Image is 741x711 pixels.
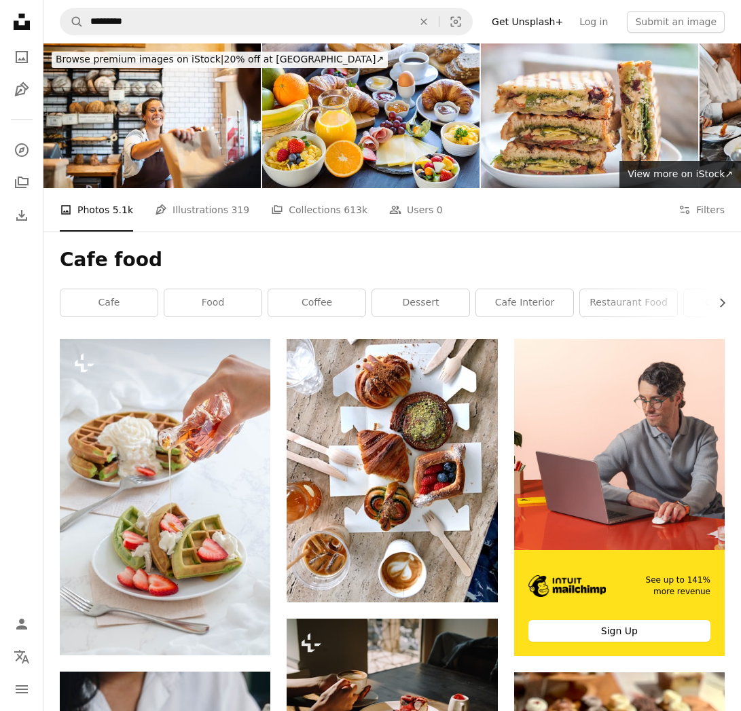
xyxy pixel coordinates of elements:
a: Collections 613k [271,188,367,232]
img: a person pouring syrup on a plate of waffles [60,339,270,655]
span: View more on iStock ↗ [628,168,733,179]
span: 613k [344,202,367,217]
a: Get Unsplash+ [484,11,571,33]
a: Users 0 [389,188,443,232]
a: food [164,289,261,316]
h1: Cafe food [60,248,725,272]
a: View more on iStock↗ [619,161,741,188]
button: Visual search [439,9,472,35]
span: 0 [437,202,443,217]
span: 319 [232,202,250,217]
button: Language [8,643,35,670]
span: 20% off at [GEOGRAPHIC_DATA] ↗ [56,54,384,65]
button: Submit an image [627,11,725,33]
a: cafe interior [476,289,573,316]
span: See up to 141% more revenue [626,575,710,598]
a: Illustrations [8,76,35,103]
a: Log in [571,11,616,33]
a: a piece of cheesecake on a plate with a cup of coffee [287,682,497,695]
a: Browse premium images on iStock|20% off at [GEOGRAPHIC_DATA]↗ [43,43,396,76]
a: Illustrations 319 [155,188,249,232]
a: restaurant food [580,289,677,316]
button: Filters [679,188,725,232]
button: Menu [8,676,35,703]
a: Collections [8,169,35,196]
img: file-1722962848292-892f2e7827caimage [514,339,725,549]
form: Find visuals sitewide [60,8,473,35]
img: Stacked Vegetarian Sandwiches of Arugula, Artichoke, Sun Dried Tomato, Pesto [481,43,698,188]
img: file-1690386555781-336d1949dad1image [528,575,607,597]
img: Bakery owner giving food package to customer [43,43,261,188]
span: Browse premium images on iStock | [56,54,223,65]
a: a person pouring syrup on a plate of waffles [60,491,270,503]
button: Clear [409,9,439,35]
a: Explore [8,136,35,164]
img: brown and green dish on white ceramic plate [287,339,497,602]
a: Photos [8,43,35,71]
a: dessert [372,289,469,316]
img: breakfast table [262,43,480,188]
a: brown and green dish on white ceramic plate [287,464,497,477]
a: cafe [60,289,158,316]
div: Sign Up [528,620,710,642]
a: coffee [268,289,365,316]
a: Log in / Sign up [8,610,35,638]
button: scroll list to the right [710,289,725,316]
button: Search Unsplash [60,9,84,35]
a: Home — Unsplash [8,8,35,38]
a: See up to 141% more revenueSign Up [514,339,725,656]
a: Download History [8,202,35,229]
